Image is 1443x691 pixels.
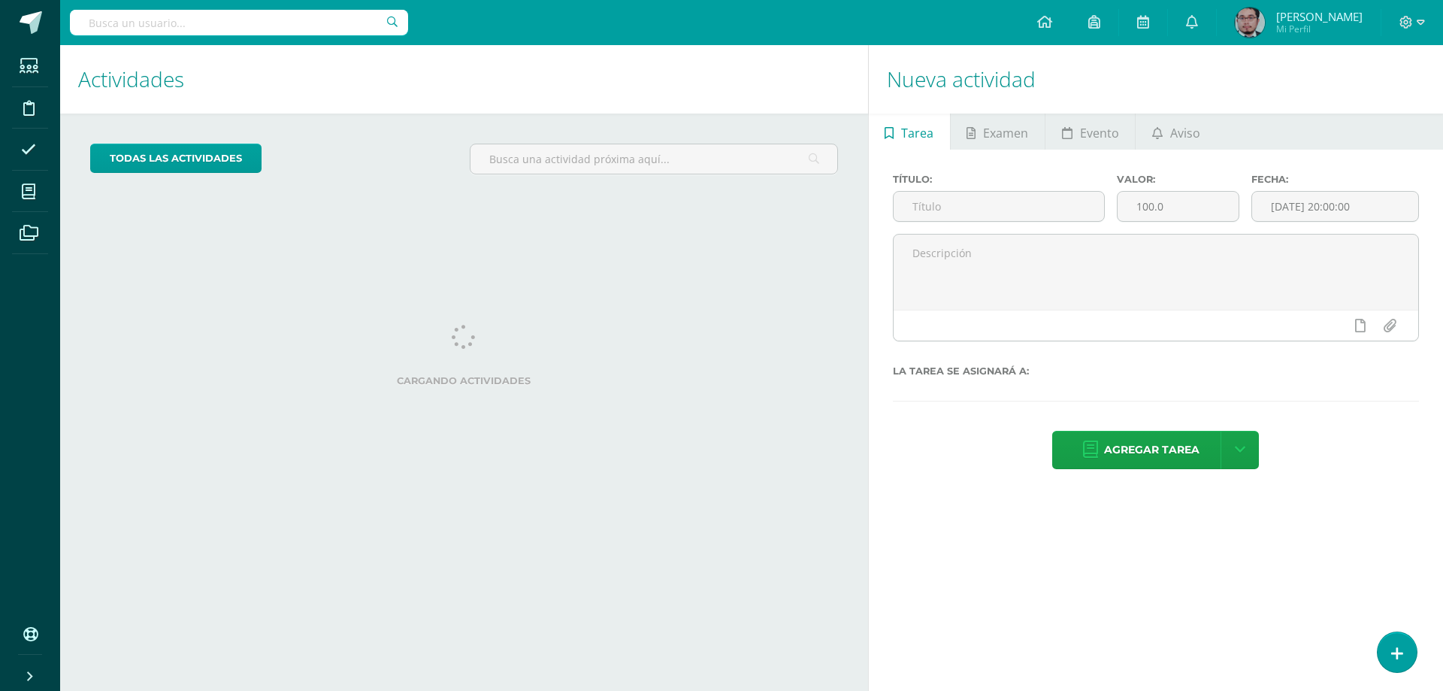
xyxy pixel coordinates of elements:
[893,174,1105,185] label: Título:
[951,114,1045,150] a: Examen
[90,375,838,386] label: Cargando actividades
[1136,114,1216,150] a: Aviso
[893,365,1419,377] label: La tarea se asignará a:
[1235,8,1265,38] img: c79a8ee83a32926c67f9bb364e6b58c4.png
[887,45,1425,114] h1: Nueva actividad
[470,144,836,174] input: Busca una actividad próxima aquí...
[1080,115,1119,151] span: Evento
[1252,192,1418,221] input: Fecha de entrega
[894,192,1104,221] input: Título
[1117,174,1239,185] label: Valor:
[869,114,950,150] a: Tarea
[1251,174,1419,185] label: Fecha:
[70,10,408,35] input: Busca un usuario...
[983,115,1028,151] span: Examen
[1276,23,1363,35] span: Mi Perfil
[1170,115,1200,151] span: Aviso
[1276,9,1363,24] span: [PERSON_NAME]
[1045,114,1135,150] a: Evento
[90,144,262,173] a: todas las Actividades
[78,45,850,114] h1: Actividades
[901,115,933,151] span: Tarea
[1104,432,1199,468] span: Agregar tarea
[1118,192,1239,221] input: Puntos máximos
